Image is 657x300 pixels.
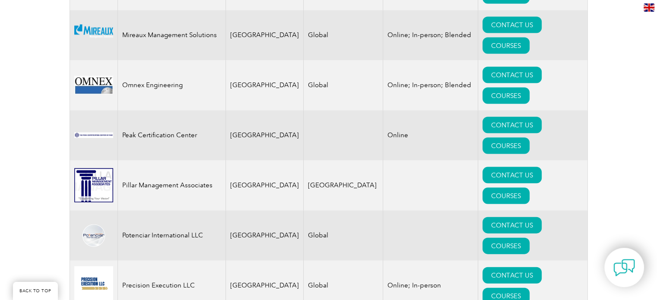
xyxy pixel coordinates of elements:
img: 063414e9-959b-ee11-be37-00224893a058-logo.png [74,133,113,138]
td: Pillar Management Associates [117,161,225,211]
img: 0d2a24ac-d9bc-ea11-a814-000d3a79823d-logo.jpg [74,76,113,95]
td: [GEOGRAPHIC_DATA] [225,10,303,60]
img: 12b9a102-445f-eb11-a812-00224814f89d-logo.png [74,25,113,46]
img: 114b556d-2181-eb11-a812-0022481522e5-logo.png [74,224,113,247]
td: Potenciar International LLC [117,211,225,261]
td: Global [303,10,383,60]
td: [GEOGRAPHIC_DATA] [303,161,383,211]
td: Global [303,211,383,261]
td: [GEOGRAPHIC_DATA] [225,60,303,111]
a: CONTACT US [482,67,542,83]
td: [GEOGRAPHIC_DATA] [225,111,303,161]
td: Online; In-person; Blended [383,60,478,111]
td: Omnex Engineering [117,60,225,111]
td: Global [303,60,383,111]
a: COURSES [482,188,530,204]
a: COURSES [482,238,530,254]
a: CONTACT US [482,217,542,234]
a: CONTACT US [482,267,542,284]
a: CONTACT US [482,17,542,33]
a: COURSES [482,38,530,54]
td: [GEOGRAPHIC_DATA] [225,161,303,211]
td: Peak Certification Center [117,111,225,161]
td: Online [383,111,478,161]
a: BACK TO TOP [13,282,58,300]
a: COURSES [482,88,530,104]
a: COURSES [482,138,530,154]
img: contact-chat.png [613,257,635,278]
td: Mireaux Management Solutions [117,10,225,60]
a: CONTACT US [482,117,542,133]
td: [GEOGRAPHIC_DATA] [225,211,303,261]
a: CONTACT US [482,167,542,183]
img: en [644,3,654,12]
td: Online; In-person; Blended [383,10,478,60]
img: 112a24ac-d9bc-ea11-a814-000d3a79823d-logo.gif [74,168,113,202]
